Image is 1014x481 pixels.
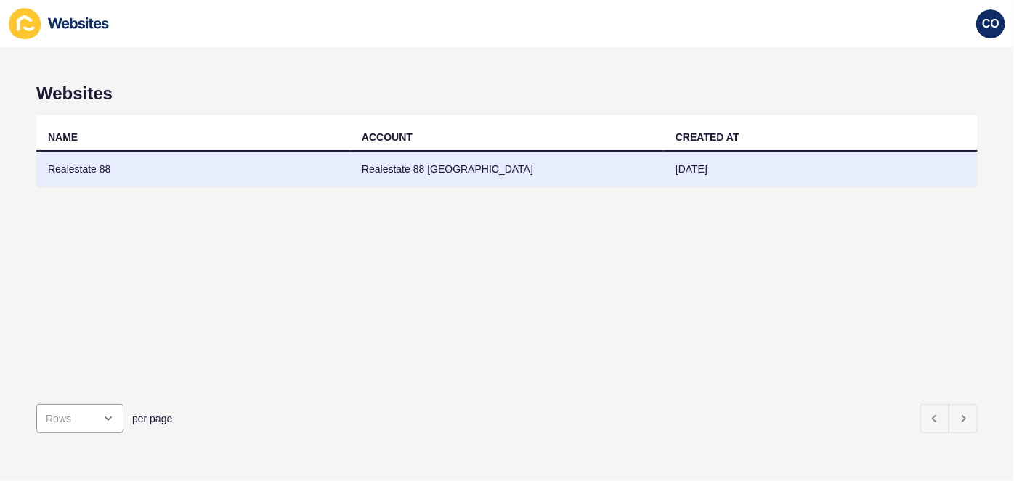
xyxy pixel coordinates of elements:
span: per page [132,411,172,426]
h1: Websites [36,83,978,104]
div: NAME [48,130,78,144]
div: CREATED AT [676,130,739,144]
span: CO [982,17,999,31]
div: ACCOUNT [362,130,413,144]
td: Realestate 88 [36,152,350,187]
td: [DATE] [664,152,978,187]
div: open menu [36,404,123,433]
td: Realestate 88 [GEOGRAPHIC_DATA] [350,152,664,187]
